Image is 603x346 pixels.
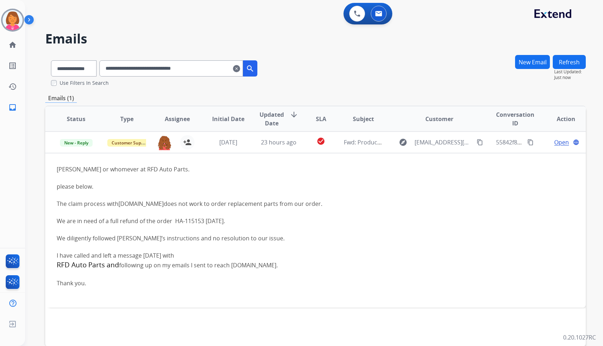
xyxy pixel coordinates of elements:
span: RFD Auto Parts and [57,260,119,269]
p: Emails (1) [45,94,77,103]
label: Use Filters In Search [60,79,109,87]
div: I have called and left a message [DATE] with [57,251,473,270]
span: Subject [353,115,374,123]
mat-icon: person_add [183,138,192,147]
div: We are in need of a full refund of the order HA-115153 [DATE]. [57,217,473,225]
mat-icon: content_copy [477,139,483,146]
mat-icon: arrow_downward [290,110,298,119]
span: [DATE] [219,138,237,146]
span: Initial Date [212,115,244,123]
span: Customer [425,115,453,123]
mat-icon: check_circle [317,137,325,146]
span: Fwd: Product replacement issue [344,138,431,146]
span: Open [554,138,569,147]
mat-icon: search [246,64,254,73]
span: Assignee [165,115,190,123]
div: We diligently followed [PERSON_NAME]’s instructions and no resolution to our issue. [57,234,473,243]
span: Type [120,115,134,123]
span: Updated Date [260,110,284,128]
button: Refresh [553,55,586,69]
a: [DOMAIN_NAME] [118,200,164,208]
p: 0.20.1027RC [563,333,596,342]
div: please below. [57,182,473,191]
button: New Email [515,55,550,69]
mat-icon: home [8,41,17,49]
div: The claim process with does not work to order replacement parts from our order. [57,199,473,208]
mat-icon: language [573,139,579,146]
th: Action [535,106,586,132]
mat-icon: history [8,82,17,91]
div: Thank you. [57,279,473,287]
span: SLA [316,115,326,123]
img: avatar [3,10,23,30]
span: New - Reply [60,139,93,147]
span: 23 hours ago [261,138,296,146]
span: Status [67,115,85,123]
img: agent-avatar [157,135,172,150]
span: Customer Support [107,139,154,147]
mat-icon: explore [399,138,407,147]
span: Conversation ID [496,110,535,128]
mat-icon: content_copy [527,139,534,146]
mat-icon: clear [233,64,240,73]
span: Last Updated: [554,69,586,75]
div: following up on my emails I sent to reach [DOMAIN_NAME]. [57,260,473,270]
h2: Emails [45,32,586,46]
span: Just now [554,75,586,80]
div: [PERSON_NAME] or whomever at RFD Auto Parts. [57,165,473,174]
mat-icon: inbox [8,103,17,112]
span: [EMAIL_ADDRESS][DOMAIN_NAME] [415,138,472,147]
mat-icon: list_alt [8,61,17,70]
